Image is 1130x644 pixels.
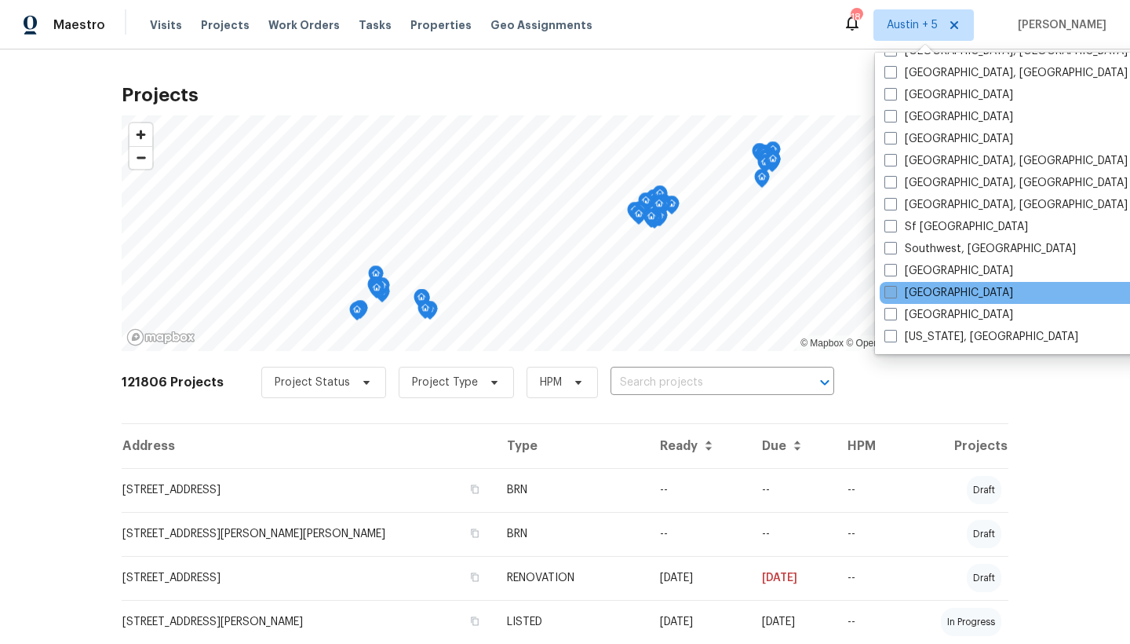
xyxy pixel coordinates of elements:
div: Map marker [651,196,667,220]
td: BRN [494,468,647,512]
div: Map marker [754,169,770,193]
div: Map marker [369,280,385,304]
td: RENOVATION [494,556,647,600]
div: draft [967,564,1001,592]
div: 184 [851,9,862,25]
div: Map marker [646,202,662,226]
label: Southwest, [GEOGRAPHIC_DATA] [884,241,1076,257]
button: Copy Address [468,570,482,584]
button: Open [814,371,836,393]
div: Map marker [414,289,429,313]
input: Search projects [611,371,790,395]
td: [DATE] [647,556,750,600]
td: -- [835,600,903,644]
td: [STREET_ADDRESS][PERSON_NAME][PERSON_NAME] [122,512,494,556]
span: [PERSON_NAME] [1012,17,1106,33]
a: Mapbox [800,338,844,349]
div: draft [967,476,1001,504]
span: Project Type [412,375,478,390]
div: Map marker [752,143,767,167]
label: [US_STATE], [GEOGRAPHIC_DATA] [884,329,1078,345]
label: [GEOGRAPHIC_DATA], [GEOGRAPHIC_DATA] [884,197,1128,213]
span: Maestro [53,17,105,33]
span: Work Orders [268,17,340,33]
td: LISTED [494,600,647,644]
td: [DATE] [749,600,835,644]
label: [GEOGRAPHIC_DATA] [884,263,1013,279]
div: Map marker [653,194,669,218]
th: Type [494,424,647,468]
td: -- [749,512,835,556]
span: Geo Assignments [490,17,592,33]
label: [GEOGRAPHIC_DATA] [884,285,1013,301]
th: Address [122,424,494,468]
div: Map marker [757,149,773,174]
div: Map marker [646,189,662,214]
button: Zoom in [129,123,152,146]
button: Copy Address [468,614,482,628]
span: Properties [410,17,472,33]
span: Austin + 5 [887,17,938,33]
div: Map marker [664,196,680,220]
th: Ready [647,424,750,468]
button: Copy Address [468,526,482,540]
label: [GEOGRAPHIC_DATA], [GEOGRAPHIC_DATA] [884,175,1128,191]
td: [DATE] [749,556,835,600]
div: Map marker [765,151,781,175]
canvas: Map [122,115,1008,351]
div: Map marker [627,202,643,226]
div: Map marker [367,276,383,301]
div: Map marker [757,145,773,169]
div: Map marker [765,141,781,166]
div: Map marker [757,154,773,178]
td: [STREET_ADDRESS][PERSON_NAME] [122,600,494,644]
td: -- [835,468,903,512]
div: Map marker [756,145,771,170]
button: Copy Address [468,482,482,496]
label: [GEOGRAPHIC_DATA] [884,307,1013,323]
div: Map marker [631,206,647,230]
span: Tasks [359,20,392,31]
div: draft [967,520,1001,548]
span: Projects [201,17,250,33]
span: HPM [540,375,562,390]
label: Sf [GEOGRAPHIC_DATA] [884,219,1028,235]
th: HPM [835,424,903,468]
div: Map marker [349,302,365,326]
a: Mapbox homepage [126,328,195,346]
div: Map marker [638,192,654,217]
td: -- [749,468,835,512]
label: [GEOGRAPHIC_DATA], [GEOGRAPHIC_DATA] [884,65,1128,81]
td: [DATE] [647,600,750,644]
div: Map marker [417,300,433,324]
div: Map marker [368,265,384,290]
label: [GEOGRAPHIC_DATA], [GEOGRAPHIC_DATA] [884,153,1128,169]
div: Map marker [643,208,659,232]
span: Visits [150,17,182,33]
th: Due [749,424,835,468]
td: BRN [494,512,647,556]
div: Map marker [352,300,368,324]
div: Map marker [764,153,780,177]
span: Zoom out [129,147,152,169]
label: [GEOGRAPHIC_DATA] [884,131,1013,147]
td: [STREET_ADDRESS] [122,556,494,600]
h2: 121806 Projects [122,375,224,390]
label: [GEOGRAPHIC_DATA] [884,87,1013,103]
th: Projects [904,424,1008,468]
td: -- [835,512,903,556]
div: in progress [941,608,1001,636]
td: -- [647,512,750,556]
td: [STREET_ADDRESS] [122,468,494,512]
td: -- [647,468,750,512]
button: Zoom out [129,146,152,169]
div: Map marker [632,201,648,225]
span: Project Status [275,375,350,390]
h2: Projects [122,87,1008,103]
a: OpenStreetMap [846,338,922,349]
label: [GEOGRAPHIC_DATA] [884,109,1013,125]
td: -- [835,556,903,600]
div: Map marker [652,185,668,210]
